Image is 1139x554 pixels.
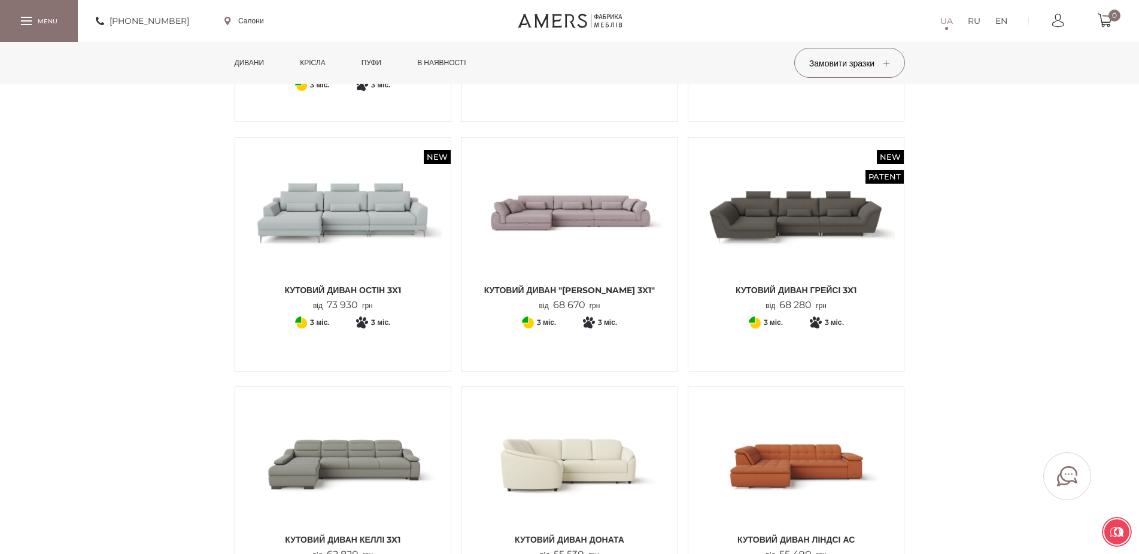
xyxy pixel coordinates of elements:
[794,48,905,78] button: Замовити зразки
[549,299,590,311] span: 68 670
[775,299,816,311] span: 68 280
[764,315,783,330] span: 3 міс.
[470,534,669,546] span: Кутовий диван ДОНАТА
[310,315,329,330] span: 3 міс.
[865,170,904,184] span: Patent
[424,150,451,164] span: New
[291,42,334,84] a: Крісла
[995,14,1007,28] a: EN
[313,300,373,311] p: від грн
[1108,10,1120,22] span: 0
[226,42,274,84] a: Дивани
[323,299,362,311] span: 73 930
[408,42,475,84] a: в наявності
[697,147,895,278] img: Кутовий диван ГРЕЙСІ 3x1
[310,78,329,92] span: 3 міс.
[353,42,391,84] a: Пуфи
[537,315,556,330] span: 3 міс.
[470,147,669,311] a: Кутовий Диван Кутовий Диван Кутовий Диван "[PERSON_NAME] 3x1" від68 670грн
[224,16,264,26] a: Салони
[539,300,600,311] p: від грн
[877,150,904,164] span: New
[371,315,390,330] span: 3 міс.
[697,284,895,296] span: Кутовий диван ГРЕЙСІ 3x1
[96,14,189,28] a: [PHONE_NUMBER]
[697,534,895,546] span: Кутовий диван ЛІНДСІ АС
[825,315,844,330] span: 3 міс.
[809,58,889,69] span: Замовити зразки
[697,147,895,311] a: New Patent Кутовий диван ГРЕЙСІ 3x1 Кутовий диван ГРЕЙСІ 3x1 від68 280грн
[968,14,980,28] a: RU
[244,284,442,296] span: Кутовий диван ОСТІН 3x1
[244,534,442,546] span: Кутовий диван КЕЛЛІ 3x1
[244,147,442,311] a: New Кутовий диван ОСТІН 3x1 Кутовий диван ОСТІН 3x1 Кутовий диван ОСТІН 3x1 від73 930грн
[598,315,617,330] span: 3 міс.
[371,78,390,92] span: 3 міс.
[470,284,669,296] span: Кутовий Диван "[PERSON_NAME] 3x1"
[766,300,827,311] p: від грн
[940,14,953,28] a: UA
